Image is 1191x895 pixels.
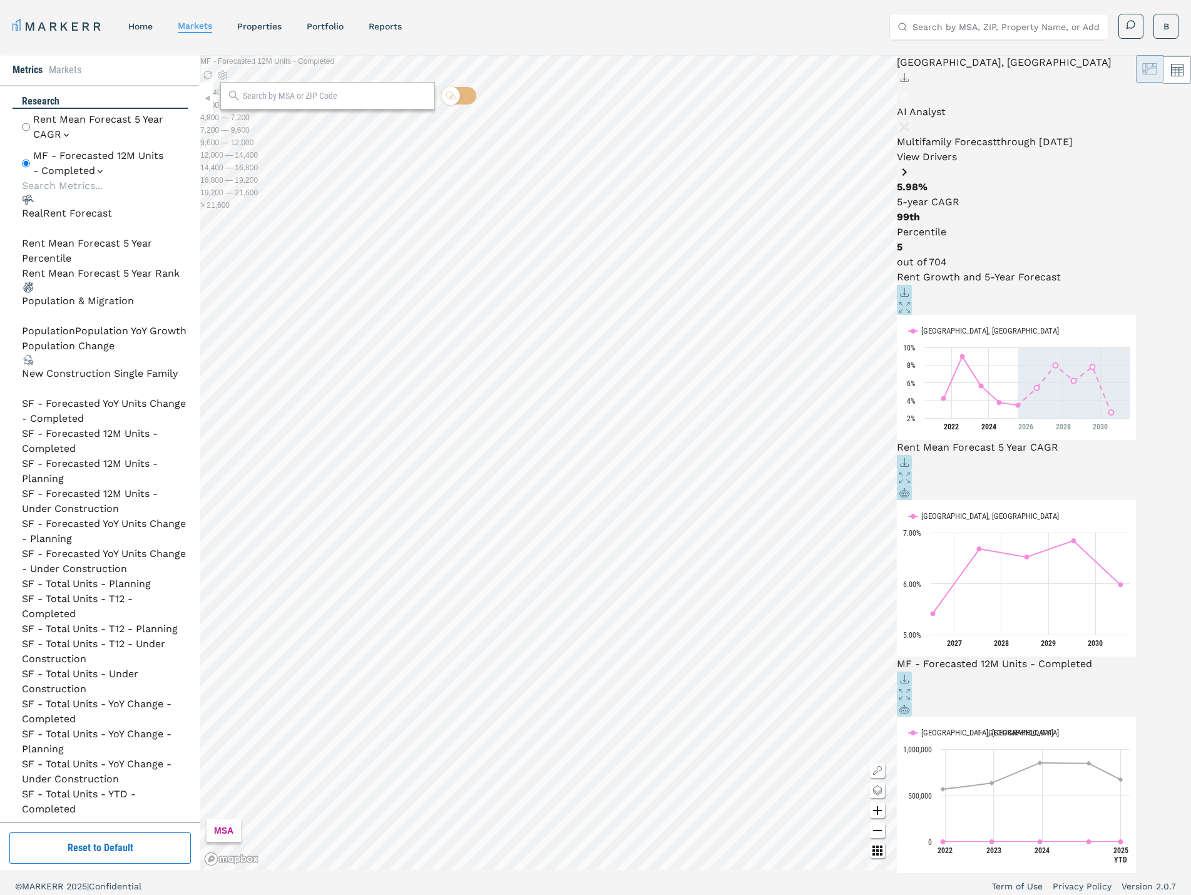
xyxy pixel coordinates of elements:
li: SF - Total Units - Planning [22,576,151,591]
text: 6.00% [903,580,921,589]
span: Confidential [89,881,141,891]
div: RealRent Forecast [22,206,112,221]
path: Thursday, 14 Dec, 19:00, 851,681. USA. [1038,760,1043,765]
div: Population & MigrationPopulation & Migration [22,281,188,324]
button: Show Florence, SC [909,511,961,521]
a: Mapbox logo [204,852,259,866]
img: New Construction Single Family [22,354,34,366]
li: SF - Total Units - YTD - Completed [22,787,188,817]
svg: Interactive chart [897,717,1136,873]
path: Sunday, 29 Jul, 20:00, 7.78. Florence, SC. [1090,364,1095,369]
li: Population Change [22,339,115,354]
text: 2030 [1088,639,1103,648]
h5: Rent Mean Forecast 5 Year CAGR [897,440,1136,500]
text: [GEOGRAPHIC_DATA], [GEOGRAPHIC_DATA] [921,511,1059,521]
text: 2022 [938,846,953,855]
path: Tuesday, 14 Dec, 19:00, 40. Florence, SC. [941,839,946,844]
span: 2025 | [66,881,89,891]
div: RealRent ForecastRealRent Forecast [22,193,188,236]
path: Wednesday, 14 Dec, 19:00, 0. Florence, SC. [989,839,994,844]
tspan: 2024 [981,422,996,431]
path: Sunday, 14 Jul, 20:00, 5.98. Florence, SC. [1118,582,1123,587]
li: SF - Total Units - T12 - Planning [22,621,178,637]
a: home [128,21,153,31]
path: Friday, 29 Jul, 20:00, 8.96. Florence, SC. [960,354,965,359]
text: 2025 YTD [1113,846,1128,864]
input: Search Metrics... [22,178,156,193]
path: Thursday, 29 Jul, 20:00, 4.21. Florence, SC. [941,396,946,401]
li: SF - Forecasted YoY Units Change - Planning [22,516,188,546]
p: 5-year CAGR [897,195,1136,210]
a: properties [237,21,282,31]
svg: Interactive chart [897,315,1136,440]
path: Wednesday, 14 Jul, 20:00, 6.68. Florence, SC. [977,546,982,551]
a: View Drivers [897,151,1136,180]
li: SF - Forecasted 12M Units - Under Construction [22,486,188,516]
path: Saturday, 29 Jul, 20:00, 6.21. Florence, SC. [1071,379,1076,384]
text: [GEOGRAPHIC_DATA] [986,728,1053,737]
strong: 5 [897,241,902,253]
button: Show USA [974,728,1000,737]
button: B [1153,14,1178,39]
p: Multifamily Forecast [897,135,1136,150]
tspan: 2030 [1093,422,1108,431]
img: Population & Migration [22,281,34,294]
path: Tuesday, 14 Dec, 19:00, 566,904. USA. [941,787,946,792]
li: Markets [49,63,81,78]
div: research [13,95,188,109]
li: Population YoY Growth [75,324,187,339]
div: Rent Growth and 5-Year Forecast. Highcharts interactive chart. [897,315,1136,440]
g: Florence, SC, line 1 of 2 with 5 data points. [941,839,1123,844]
path: Wednesday, 14 Dec, 19:00, 634,189.5. USA. [989,780,994,785]
a: Term of Use [992,880,1043,892]
strong: 99th [897,211,920,223]
div: Population & Migration [22,294,134,309]
li: SF - Total Units - T12 - Completed [22,591,188,621]
a: Portfolio [307,21,344,31]
button: Other options map button [870,843,885,858]
li: SF - Total Units - YoY Change - Under Construction [22,757,188,787]
text: 1,000,000 [903,745,932,754]
li: SF - Total Units - YoY Change - Planning [22,727,188,757]
path: Tuesday, 29 Jul, 20:00, 3.45. Florence, SC. [1016,403,1021,408]
div: New Construction Single Family [22,366,178,381]
li: Rent Mean Forecast 5 Year Rank [22,266,180,281]
button: Show Florence, SC [909,728,961,737]
div: RealRent ForecastRealRent Forecast [22,236,188,281]
button: Reset to Default [9,832,191,864]
button: Zoom out map button [870,823,885,838]
button: AI Analyst [897,89,946,120]
text: 6% [907,379,916,388]
button: Change style map button [870,783,885,798]
path: Saturday, 14 Jul, 20:00, 6.84. Florence, SC. [1071,538,1076,543]
h5: MF - Forecasted 12M Units - Completed [897,657,1136,717]
path: Thursday, 14 Dec, 19:00, 696. Florence, SC. [1038,839,1043,844]
tspan: 2026 [1018,422,1033,431]
path: Saturday, 29 Jul, 20:00, 5.65. Florence, SC. [979,383,984,388]
path: Thursday, 14 Aug, 20:00, 670,879.5. USA. [1118,777,1123,782]
path: Saturday, 14 Dec, 19:00, 846,607.5. USA. [1086,761,1091,766]
li: SF - Forecasted YoY Units Change - Under Construction [22,546,188,576]
p: out of 704 [897,255,1136,270]
path: Tuesday, 14 Jul, 20:00, 5.41. Florence, SC. [931,611,936,616]
div: Rent Mean Forecast 5 Year CAGR [33,112,170,142]
path: Friday, 14 Jul, 20:00, 6.52. Florence, SC. [1025,555,1030,560]
div: Rent Mean Forecast 5 Year CAGR. Highcharts interactive chart. [897,500,1136,657]
canvas: Map [200,55,922,870]
text: [GEOGRAPHIC_DATA], [GEOGRAPHIC_DATA] [921,326,1059,335]
text: 2027 [947,639,962,648]
text: 0 [928,838,932,847]
text: 500,000 [908,792,932,800]
text: 5.00% [903,631,921,640]
li: Rent Mean Forecast 5 Year Percentile [22,236,188,266]
div: MF - Forecasted 12M Units - Completed [33,148,170,178]
a: Version 2.0.7 [1122,880,1176,892]
div: New Construction Single FamilyNew Construction Single Family [22,354,188,396]
g: Florence, SC, line 2 of 2 with 5 data points. [1035,363,1114,415]
input: Search by MSA, ZIP, Property Name, or Address [912,14,1100,39]
div: Population & MigrationPopulation & Migration [22,324,188,354]
li: SF - Total Units - YoY Change - Completed [22,697,188,727]
path: Wednesday, 29 Jul, 20:00, 5.41. Florence, SC. [1035,386,1040,391]
text: 10% [903,344,916,352]
li: Population [22,324,75,339]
